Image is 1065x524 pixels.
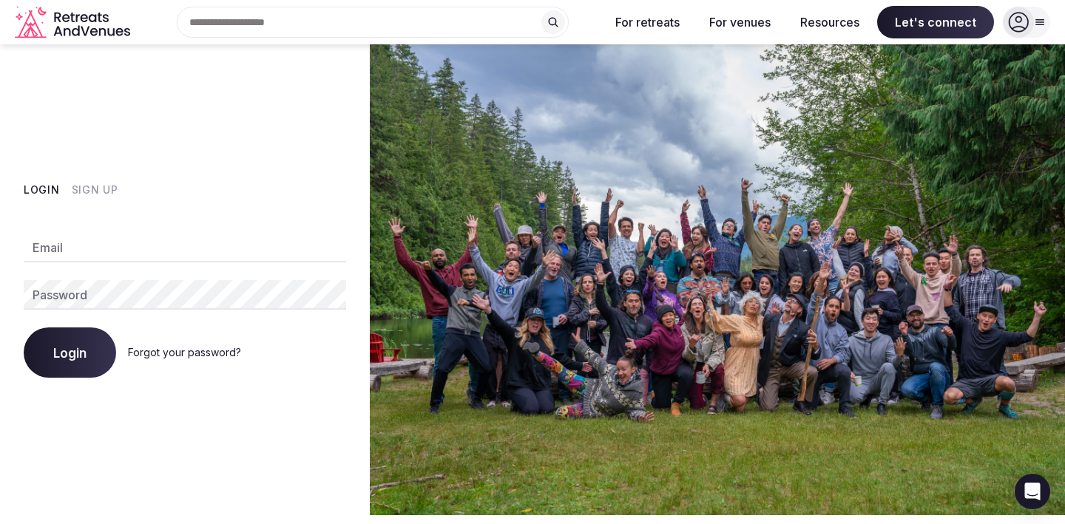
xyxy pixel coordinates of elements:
span: Let's connect [877,6,994,38]
span: Login [53,345,87,360]
a: Forgot your password? [128,346,241,358]
a: Visit the homepage [15,6,133,39]
button: Login [24,327,116,378]
svg: Retreats and Venues company logo [15,6,133,39]
button: For retreats [603,6,692,38]
div: Open Intercom Messenger [1015,474,1050,509]
button: For venues [697,6,782,38]
img: My Account Background [370,44,1065,515]
button: Sign Up [72,183,118,197]
button: Resources [788,6,871,38]
button: Login [24,183,60,197]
